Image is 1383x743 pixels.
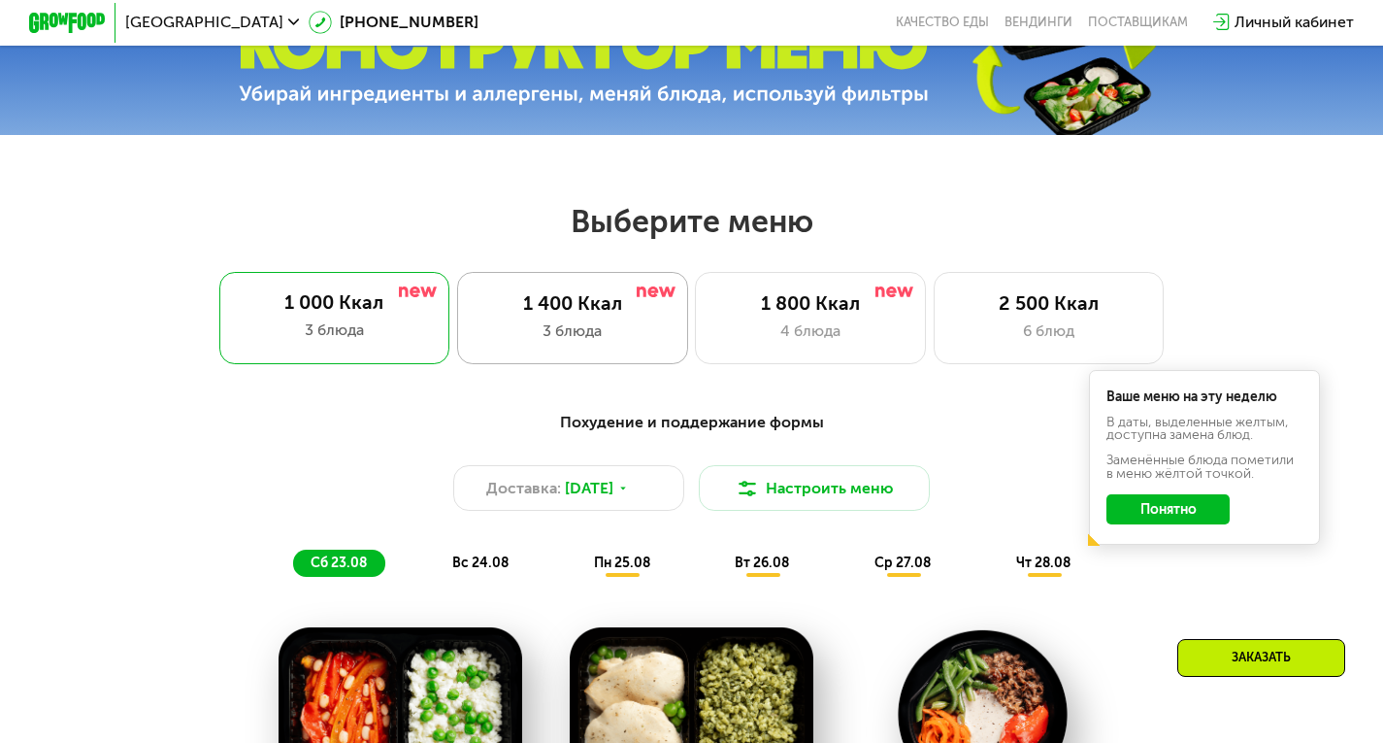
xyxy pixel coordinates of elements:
div: 1 800 Ккал [715,292,906,316]
div: Заменённые блюда пометили в меню жёлтой точкой. [1106,454,1302,481]
span: ср 27.08 [874,555,931,571]
button: Настроить меню [699,465,930,512]
span: пн 25.08 [594,555,650,571]
span: сб 23.08 [311,555,367,571]
div: 1 000 Ккал [238,291,430,315]
div: поставщикам [1088,15,1188,30]
a: Вендинги [1004,15,1072,30]
div: Ваше меню на эту неделю [1106,390,1302,404]
div: Личный кабинет [1235,11,1354,34]
span: Доставка: [486,477,561,500]
span: [DATE] [565,477,613,500]
div: 6 блюд [954,320,1144,343]
div: В даты, выделенные желтым, доступна замена блюд. [1106,416,1302,443]
a: Качество еды [896,15,989,30]
div: 3 блюда [238,319,430,342]
button: Понятно [1106,494,1230,525]
span: вт 26.08 [735,555,789,571]
h2: Выберите меню [61,202,1321,241]
span: [GEOGRAPHIC_DATA] [125,15,283,30]
div: 2 500 Ккал [954,292,1144,316]
span: вс 24.08 [452,555,509,571]
a: [PHONE_NUMBER] [309,11,478,34]
div: 4 блюда [715,320,906,343]
div: 3 блюда [477,320,668,343]
div: 1 400 Ккал [477,292,668,316]
div: Похудение и поддержание формы [123,411,1261,435]
div: Заказать [1177,639,1345,677]
span: чт 28.08 [1016,555,1070,571]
